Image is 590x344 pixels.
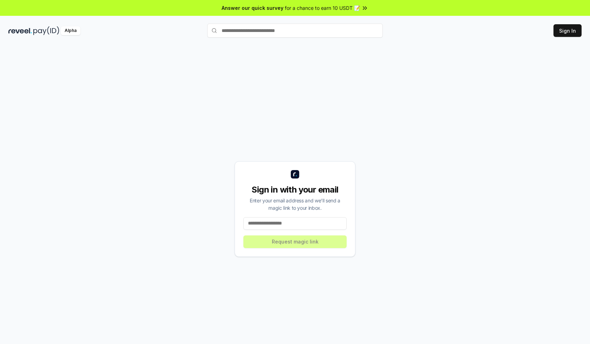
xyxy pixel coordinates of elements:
[61,26,80,35] div: Alpha
[285,4,360,12] span: for a chance to earn 10 USDT 📝
[33,26,59,35] img: pay_id
[243,184,347,195] div: Sign in with your email
[8,26,32,35] img: reveel_dark
[222,4,283,12] span: Answer our quick survey
[243,197,347,212] div: Enter your email address and we’ll send a magic link to your inbox.
[553,24,582,37] button: Sign In
[291,170,299,179] img: logo_small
